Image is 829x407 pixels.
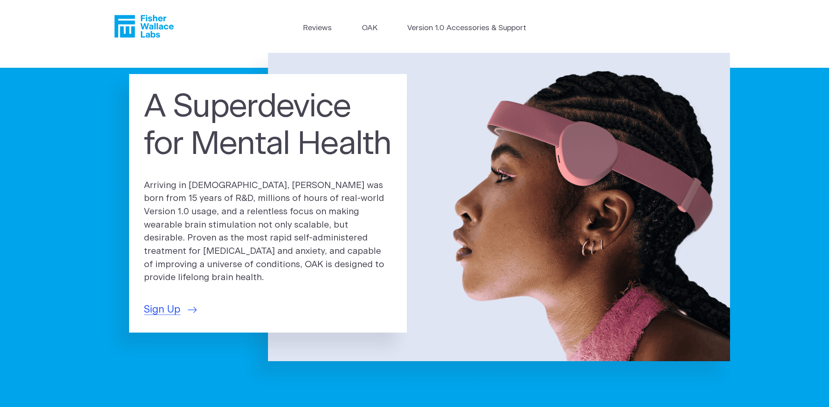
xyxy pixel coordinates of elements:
[303,23,332,34] a: Reviews
[144,302,180,317] span: Sign Up
[144,89,392,163] h1: A Superdevice for Mental Health
[362,23,378,34] a: OAK
[407,23,526,34] a: Version 1.0 Accessories & Support
[144,302,197,317] a: Sign Up
[114,15,174,38] a: Fisher Wallace
[144,179,392,285] p: Arriving in [DEMOGRAPHIC_DATA], [PERSON_NAME] was born from 15 years of R&D, millions of hours of...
